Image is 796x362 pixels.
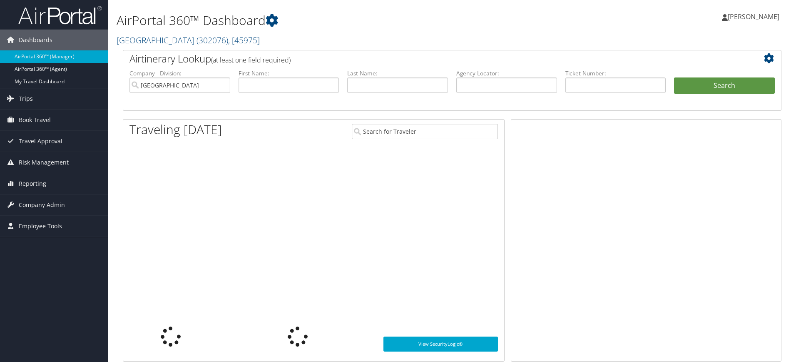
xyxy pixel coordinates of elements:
[129,121,222,138] h1: Traveling [DATE]
[129,52,720,66] h2: Airtinerary Lookup
[117,35,260,46] a: [GEOGRAPHIC_DATA]
[19,110,51,130] span: Book Travel
[728,12,779,21] span: [PERSON_NAME]
[674,77,775,94] button: Search
[19,216,62,237] span: Employee Tools
[383,337,498,352] a: View SecurityLogic®
[211,55,291,65] span: (at least one field required)
[565,69,666,77] label: Ticket Number:
[197,35,228,46] span: ( 302076 )
[19,173,46,194] span: Reporting
[19,131,62,152] span: Travel Approval
[19,30,52,50] span: Dashboards
[19,195,65,215] span: Company Admin
[19,88,33,109] span: Trips
[18,5,102,25] img: airportal-logo.png
[722,4,788,29] a: [PERSON_NAME]
[228,35,260,46] span: , [ 45975 ]
[347,69,448,77] label: Last Name:
[352,124,498,139] input: Search for Traveler
[239,69,339,77] label: First Name:
[117,12,564,29] h1: AirPortal 360™ Dashboard
[19,152,69,173] span: Risk Management
[456,69,557,77] label: Agency Locator:
[129,69,230,77] label: Company - Division:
